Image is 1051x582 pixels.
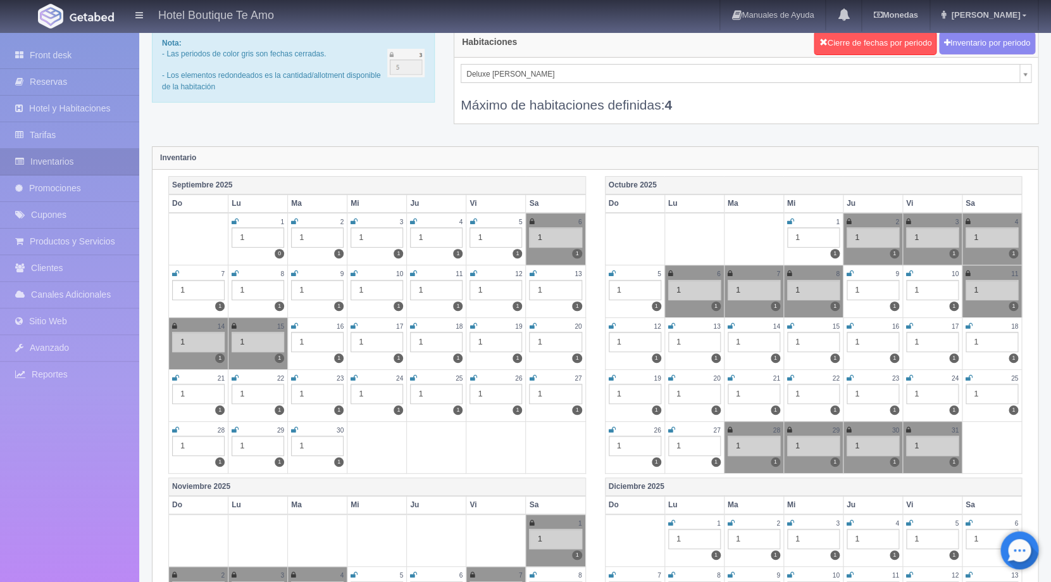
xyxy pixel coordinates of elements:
label: 1 [771,457,780,467]
th: Noviembre 2025 [169,478,586,496]
h4: Hotel Boutique Te Amo [158,6,274,22]
div: 1 [728,384,780,404]
small: 12 [654,323,661,330]
label: 1 [830,550,840,560]
label: 1 [334,405,344,415]
label: 1 [711,353,721,363]
div: 1 [291,332,344,352]
small: 6 [717,270,721,277]
small: 31 [952,427,959,434]
div: 1 [172,280,225,300]
div: 1 [351,227,403,248]
small: 24 [396,375,403,382]
th: Ju [843,496,902,514]
small: 8 [280,270,284,277]
label: 1 [890,405,899,415]
div: 1 [470,280,522,300]
label: 1 [572,550,581,560]
small: 11 [892,572,899,579]
small: 17 [952,323,959,330]
small: 10 [952,270,959,277]
label: 1 [453,301,463,311]
small: 15 [832,323,839,330]
small: 25 [456,375,463,382]
div: 1 [470,227,522,248]
label: 1 [572,353,581,363]
label: 1 [949,353,959,363]
th: Do [605,194,664,213]
label: 1 [711,405,721,415]
small: 21 [773,375,780,382]
div: 1 [966,227,1018,248]
small: 5 [519,218,523,225]
th: Diciembre 2025 [605,478,1022,496]
small: 18 [1011,323,1018,330]
th: Ma [724,496,783,514]
div: 1 [906,227,959,248]
div: Máximo de habitaciones definidas: [461,83,1031,114]
small: 4 [459,218,463,225]
label: 1 [394,353,403,363]
label: 1 [572,301,581,311]
label: 0 [275,249,284,258]
label: 1 [1009,249,1018,258]
small: 14 [218,323,225,330]
label: 1 [275,457,284,467]
small: 16 [337,323,344,330]
small: 13 [575,270,581,277]
span: Deluxe [PERSON_NAME] [466,65,1014,84]
label: 1 [453,405,463,415]
small: 11 [456,270,463,277]
small: 3 [280,572,284,579]
label: 1 [275,353,284,363]
div: 1 [351,332,403,352]
button: Cierre de fechas por periodo [814,31,936,55]
label: 1 [711,550,721,560]
label: 1 [1009,405,1018,415]
th: Ju [407,496,466,514]
small: 22 [832,375,839,382]
small: 23 [337,375,344,382]
div: 1 [728,436,780,456]
div: 1 [291,384,344,404]
div: 1 [906,332,959,352]
div: 1 [232,227,284,248]
small: 30 [337,427,344,434]
small: 6 [1014,520,1018,527]
div: 1 [410,227,463,248]
label: 1 [275,405,284,415]
small: 24 [952,375,959,382]
small: 19 [515,323,522,330]
h4: Habitaciones [462,37,517,47]
div: 1 [847,332,899,352]
div: 1 [668,384,721,404]
th: Sa [962,194,1021,213]
th: Ju [407,194,466,213]
th: Mi [783,194,843,213]
div: 1 [529,332,581,352]
small: 2 [221,572,225,579]
div: 1 [351,384,403,404]
label: 1 [394,405,403,415]
label: 1 [830,457,840,467]
div: 1 [847,529,899,549]
label: 1 [275,301,284,311]
small: 28 [773,427,780,434]
div: 1 [787,436,840,456]
div: 1 [351,280,403,300]
div: 1 [668,436,721,456]
small: 23 [892,375,899,382]
div: 1 [847,436,899,456]
small: 7 [776,270,780,277]
label: 1 [652,457,661,467]
th: Vi [902,194,962,213]
div: 1 [668,529,721,549]
small: 6 [578,218,582,225]
div: 1 [787,384,840,404]
th: Septiembre 2025 [169,176,586,194]
small: 8 [717,572,721,579]
div: 1 [668,280,721,300]
small: 4 [1014,218,1018,225]
label: 1 [949,249,959,258]
label: 1 [652,405,661,415]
